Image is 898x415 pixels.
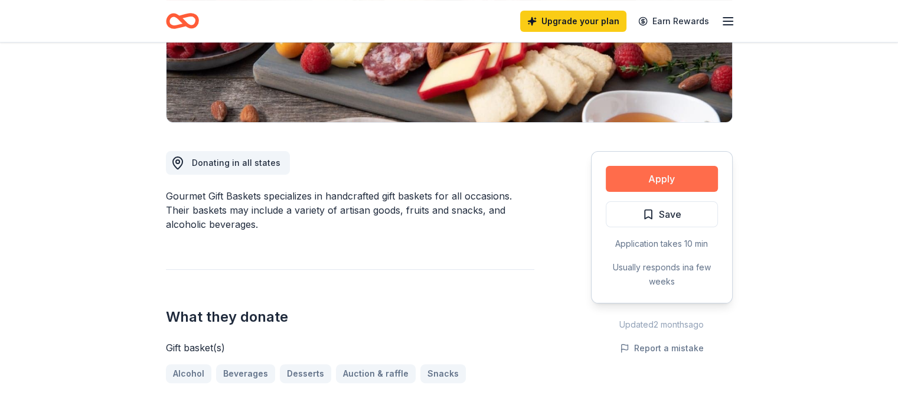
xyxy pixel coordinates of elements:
span: Save [659,207,681,222]
div: Updated 2 months ago [591,318,733,332]
a: Earn Rewards [631,11,716,32]
h2: What they donate [166,308,534,326]
span: Donating in all states [192,158,280,168]
div: Application takes 10 min [606,237,718,251]
a: Upgrade your plan [520,11,626,32]
div: Usually responds in a few weeks [606,260,718,289]
div: Gift basket(s) [166,341,534,355]
a: Home [166,7,199,35]
button: Report a mistake [620,341,704,355]
button: Save [606,201,718,227]
div: Gourmet Gift Baskets specializes in handcrafted gift baskets for all occasions. Their baskets may... [166,189,534,231]
button: Apply [606,166,718,192]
